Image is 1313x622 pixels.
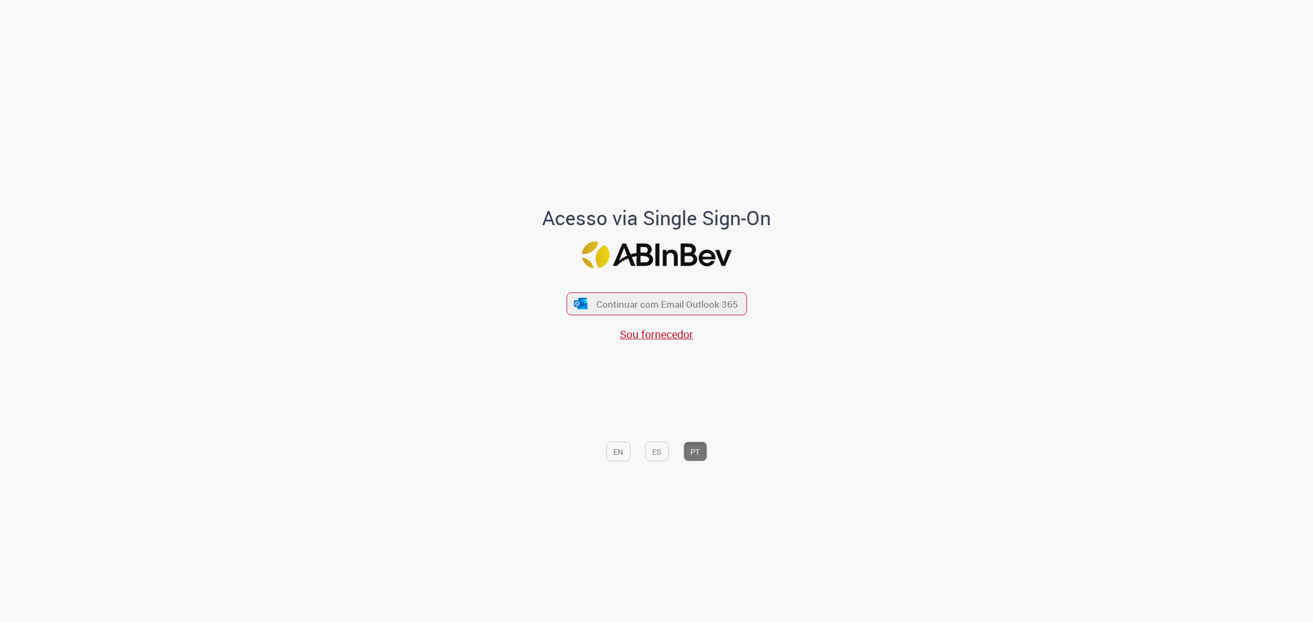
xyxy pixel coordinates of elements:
[645,442,669,461] button: ES
[613,447,623,457] font: EN
[690,447,700,457] font: PT
[652,447,661,457] font: ES
[683,442,707,461] button: PT
[582,242,731,268] img: Logotipo ABInBev
[596,298,738,310] font: Continuar com Email Outlook 365
[620,327,693,342] a: Sou fornecedor
[606,442,630,461] button: EN
[573,298,589,309] img: ícone Azure/Microsoft 360
[566,292,747,315] button: ícone Azure/Microsoft 360 Continuar com Email Outlook 365
[542,204,771,231] font: Acesso via Single Sign-On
